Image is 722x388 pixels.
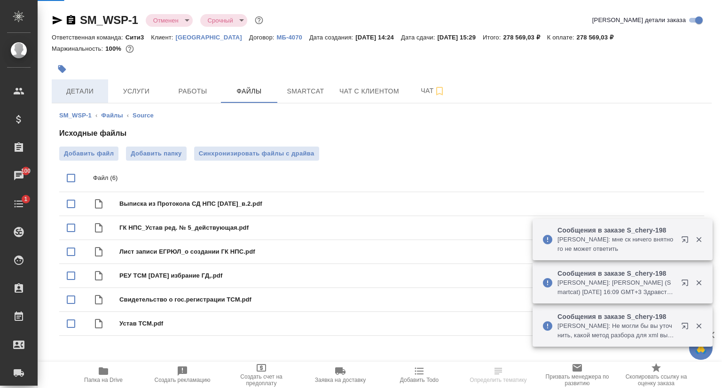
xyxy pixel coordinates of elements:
h4: Исходные файлы [59,128,704,139]
p: [PERSON_NAME]: [PERSON_NAME] (Smartcat) [DATE] 16:09 GMT+3 Здравствуйте, [PERSON_NAME]! Благодарю... [557,278,675,297]
label: Добавить файл [59,147,118,161]
p: Маржинальность: [52,45,105,52]
button: Чтобы определение сработало, загрузи исходные файлы на странице "файлы" и привяжи проект в SmartCat [459,362,538,388]
button: Закрыть [689,322,708,330]
span: Добавить файл [64,149,114,158]
button: 0.00 RUB; [124,43,136,55]
span: 100 [16,166,37,176]
a: Файлы [101,112,123,119]
span: Детали [57,85,102,97]
p: Сити3 [126,34,151,41]
button: Срочный [205,16,236,24]
p: Договор: [249,34,277,41]
span: Файлы [227,85,272,97]
span: Лист записи ЕГРЮЛ_о создании ГК НПС.pdf [119,247,697,256]
button: Открыть в новой вкладке [675,317,698,339]
p: Сообщения в заказе S_chery-198 [557,269,675,278]
p: Сообщения в заказе S_chery-198 [557,225,675,235]
p: Дата сдачи: [401,34,437,41]
li: ‹ [95,111,97,120]
p: 278 569,03 ₽ [503,34,547,41]
span: Чат [410,85,455,97]
p: [PERSON_NAME]: Не могли бы вы уточнить, какой метод разбора для xml вы используете при загрузке ф... [557,321,675,340]
span: Услуги [114,85,159,97]
a: [GEOGRAPHIC_DATA] [176,33,249,41]
button: Скопировать ссылку для ЯМессенджера [52,15,63,26]
button: Открыть в новой вкладке [675,273,698,296]
p: Ответственная команда: [52,34,126,41]
button: Закрыть [689,279,708,287]
button: Скопировать ссылку [65,15,77,26]
p: 278 569,03 ₽ [577,34,620,41]
span: Синхронизировать файлы с драйва [199,149,314,158]
button: Отменен [150,16,181,24]
a: Source [133,112,154,119]
button: Добавить тэг [52,59,72,79]
div: Отменен [146,14,193,27]
p: Сообщения в заказе S_chery-198 [557,312,675,321]
p: [DATE] 15:29 [437,34,483,41]
a: 100 [2,164,35,187]
p: [DATE] 14:24 [355,34,401,41]
span: ГК НПС_Устав ред. № 5_действующая.pdf [119,223,697,233]
svg: Подписаться [434,85,445,97]
nav: breadcrumb [59,111,704,120]
a: SM_WSP-1 [59,112,92,119]
span: [PERSON_NAME] детали заказа [592,16,686,25]
span: 1 [18,194,33,204]
span: Устав ТСМ.pdf [119,319,697,328]
span: Добавить папку [131,149,181,158]
a: МБ-4070 [277,33,309,41]
button: Синхронизировать файлы с драйва [194,147,319,161]
span: Выписка из Протокола СД НПС [DATE]_в.2.pdf [119,199,697,209]
p: [PERSON_NAME]: мне ск ничего внятного не может ответить [557,235,675,254]
p: Итого: [483,34,503,41]
span: Работы [170,85,215,97]
button: Доп статусы указывают на важность/срочность заказа [253,14,265,26]
span: РЕУ ТСМ [DATE] избрание ГД,.pdf [119,271,697,280]
p: МБ-4070 [277,34,309,41]
p: Файл (6) [93,173,697,183]
p: [GEOGRAPHIC_DATA] [176,34,249,41]
p: Клиент: [151,34,175,41]
span: Smartcat [283,85,328,97]
li: ‹ [127,111,129,120]
p: К оплате: [547,34,577,41]
span: Чат с клиентом [339,85,399,97]
a: 1 [2,192,35,216]
p: Дата создания: [309,34,355,41]
button: Добавить папку [126,147,186,161]
a: SM_WSP-1 [80,14,138,26]
div: Отменен [200,14,247,27]
p: 100% [105,45,124,52]
span: Свидетельство о гос.регистрации ТСМ.pdf [119,295,697,304]
button: Открыть в новой вкладке [675,230,698,253]
button: Закрыть [689,235,708,244]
